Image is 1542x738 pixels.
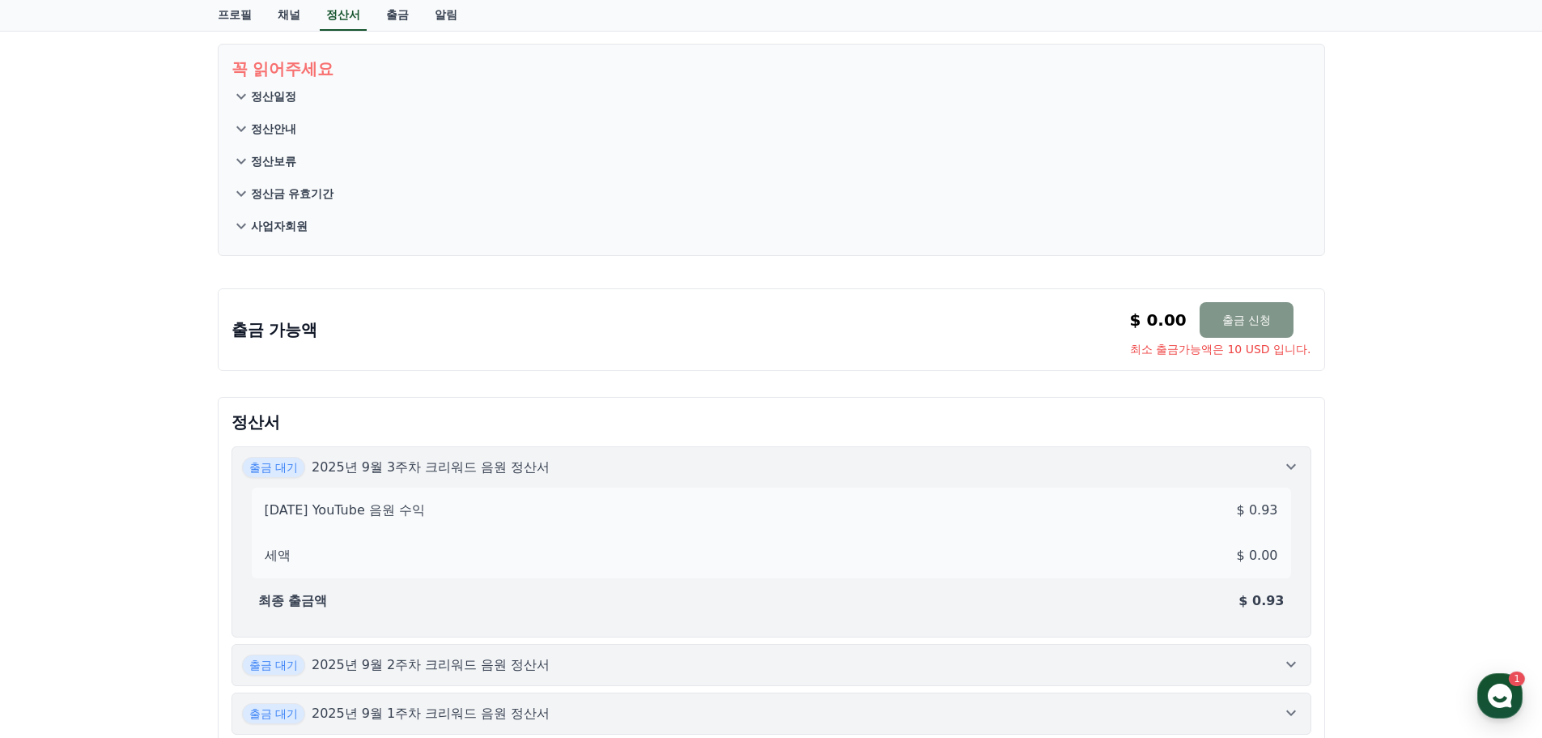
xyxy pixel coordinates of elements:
button: 출금 대기 2025년 9월 3주차 크리워드 음원 정산서 [DATE] YouTube 음원 수익 $ 0.93 세액 $ 0.00 최종 출금액 $ 0.93 [232,446,1311,638]
p: 출금 가능액 [232,318,318,341]
p: 2025년 9월 1주차 크리워드 음원 정산서 [312,704,550,723]
span: 대화 [148,539,168,552]
button: 사업자회원 [232,210,1311,242]
p: 정산안내 [251,121,296,137]
p: [DATE] YouTube 음원 수익 [265,501,425,520]
p: 정산일정 [251,88,296,105]
button: 정산일정 [232,80,1311,113]
p: $ 0.00 [1130,309,1187,331]
span: 1 [164,513,170,526]
p: 정산서 [232,411,1311,433]
p: 세액 [265,546,291,565]
p: 최종 출금액 [258,591,328,611]
span: 설정 [250,538,270,551]
p: 사업자회원 [251,218,308,234]
span: 최소 출금가능액은 10 USD 입니다. [1130,341,1311,357]
button: 출금 신청 [1200,302,1293,338]
button: 정산보류 [232,145,1311,177]
p: $ 0.93 [1237,501,1278,520]
button: 출금 대기 2025년 9월 1주차 크리워드 음원 정산서 [232,693,1311,735]
span: 출금 대기 [242,457,305,478]
a: 홈 [5,514,107,554]
button: 출금 대기 2025년 9월 2주차 크리워드 음원 정산서 [232,644,1311,686]
span: 출금 대기 [242,703,305,724]
p: 정산보류 [251,153,296,169]
span: 출금 대기 [242,655,305,676]
p: $ 0.93 [1238,591,1284,611]
button: 정산금 유효기간 [232,177,1311,210]
p: 2025년 9월 2주차 크리워드 음원 정산서 [312,655,550,675]
p: 정산금 유효기간 [251,186,334,202]
p: 2025년 9월 3주차 크리워드 음원 정산서 [312,458,550,477]
button: 정산안내 [232,113,1311,145]
span: 홈 [51,538,61,551]
p: 꼭 읽어주세요 [232,58,1311,80]
a: 1대화 [107,514,209,554]
p: $ 0.00 [1237,546,1278,565]
a: 설정 [209,514,311,554]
